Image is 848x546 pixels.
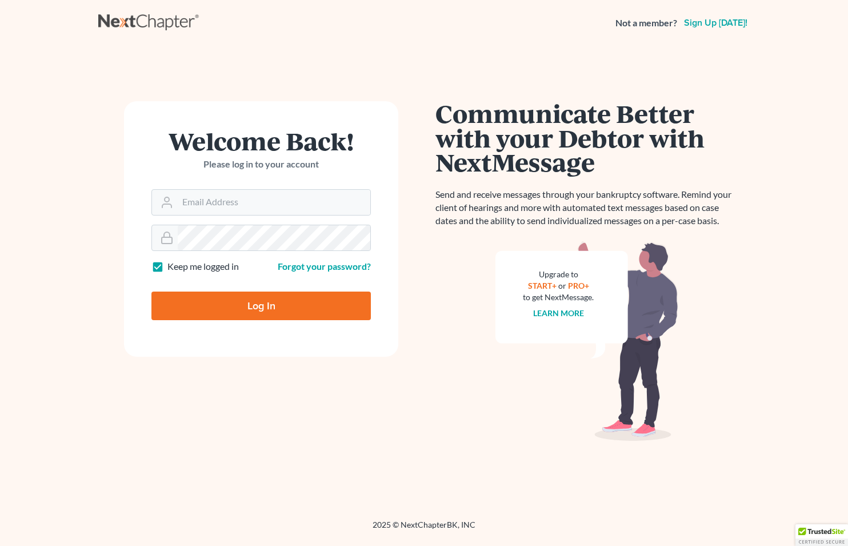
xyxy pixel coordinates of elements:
[151,158,371,171] p: Please log in to your account
[795,524,848,546] div: TrustedSite Certified
[523,269,594,280] div: Upgrade to
[151,292,371,320] input: Log In
[435,188,738,228] p: Send and receive messages through your bankruptcy software. Remind your client of hearings and mo...
[523,292,594,303] div: to get NextMessage.
[568,281,589,290] a: PRO+
[151,129,371,153] h1: Welcome Back!
[178,190,370,215] input: Email Address
[167,260,239,273] label: Keep me logged in
[495,241,678,441] img: nextmessage_bg-59042aed3d76b12b5cd301f8e5b87938c9018125f34e5fa2b7a6b67550977c72.svg
[528,281,557,290] a: START+
[682,18,750,27] a: Sign up [DATE]!
[435,101,738,174] h1: Communicate Better with your Debtor with NextMessage
[615,17,677,30] strong: Not a member?
[558,281,566,290] span: or
[278,261,371,272] a: Forgot your password?
[98,519,750,540] div: 2025 © NextChapterBK, INC
[533,308,584,318] a: Learn more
